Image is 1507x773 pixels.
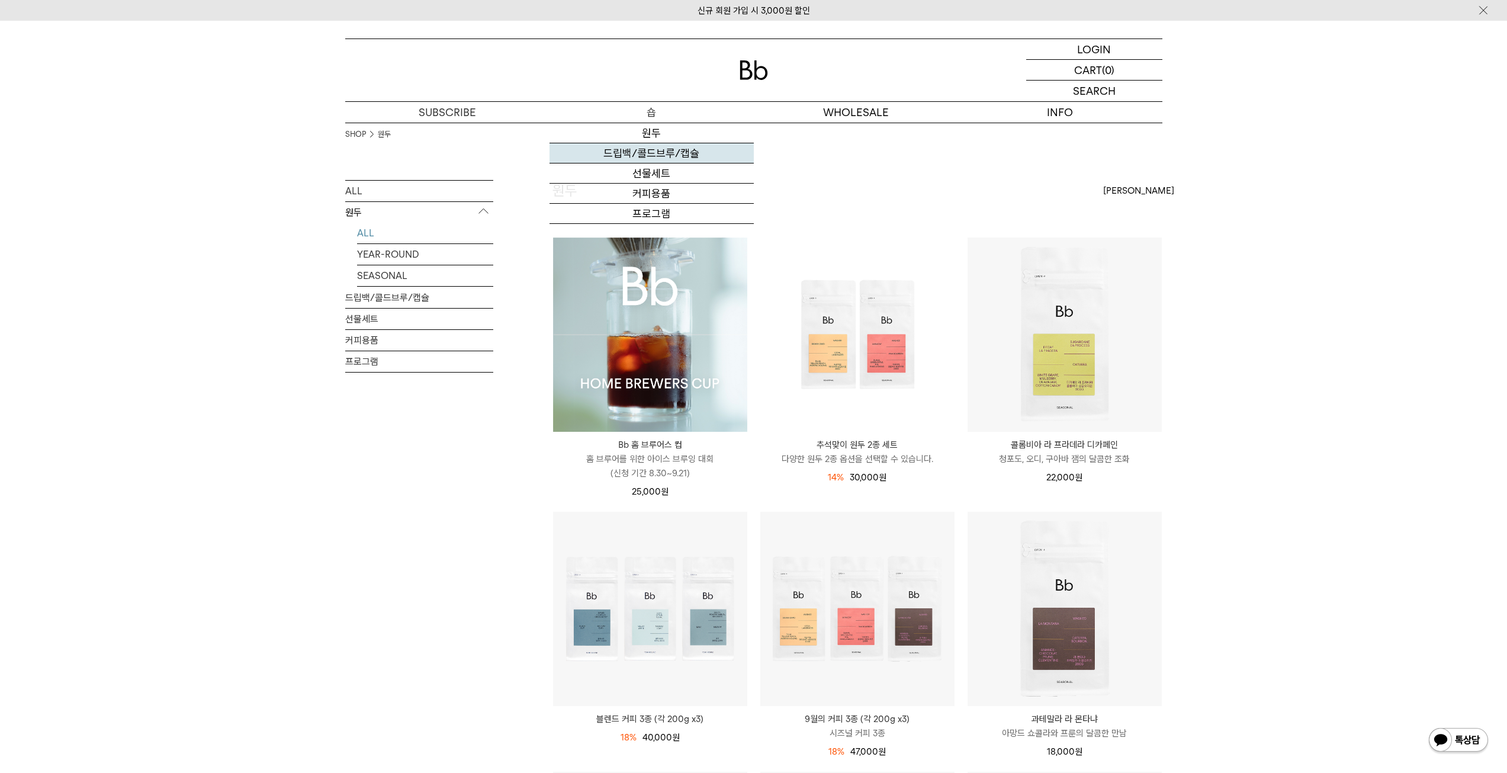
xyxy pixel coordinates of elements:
span: 25,000 [632,486,669,497]
a: 커피용품 [550,184,754,204]
span: 원 [672,732,680,743]
p: 다양한 원두 2종 옵션을 선택할 수 있습니다. [760,452,955,466]
div: 18% [828,745,844,759]
div: 18% [621,730,637,745]
a: 블렌드 커피 3종 (각 200g x3) [553,712,747,726]
a: 선물세트 [345,309,493,329]
span: 원 [1075,746,1082,757]
span: 원 [661,486,669,497]
img: Bb 홈 브루어스 컵 [553,238,747,432]
p: 청포도, 오디, 구아바 잼의 달콤한 조화 [968,452,1162,466]
span: [PERSON_NAME] [1103,184,1174,198]
a: YEAR-ROUND [357,244,493,265]
a: CART (0) [1026,60,1162,81]
a: 추석맞이 원두 2종 세트 다양한 원두 2종 옵션을 선택할 수 있습니다. [760,438,955,466]
a: Bb 홈 브루어스 컵 홈 브루어를 위한 아이스 브루잉 대회(신청 기간 8.30~9.21) [553,438,747,480]
span: 원 [1075,472,1082,483]
span: 원 [879,472,886,483]
a: 커피용품 [345,330,493,351]
a: 9월의 커피 3종 (각 200g x3) 시즈널 커피 3종 [760,712,955,740]
img: 로고 [740,60,768,80]
a: LOGIN [1026,39,1162,60]
img: 추석맞이 원두 2종 세트 [760,238,955,432]
p: 콜롬비아 라 프라데라 디카페인 [968,438,1162,452]
a: 신규 회원 가입 시 3,000원 할인 [698,5,810,16]
a: 프로그램 [550,204,754,224]
a: ALL [345,181,493,201]
img: 과테말라 라 몬타냐 [968,512,1162,706]
img: 카카오톡 채널 1:1 채팅 버튼 [1428,727,1489,755]
span: 30,000 [850,472,886,483]
p: LOGIN [1077,39,1111,59]
span: 원 [878,746,886,757]
p: INFO [958,102,1162,123]
a: 원두 [378,129,391,140]
a: 드립백/콜드브루/캡슐 [345,287,493,308]
a: 콜롬비아 라 프라데라 디카페인 청포도, 오디, 구아바 잼의 달콤한 조화 [968,438,1162,466]
p: SEARCH [1073,81,1116,101]
p: Bb 홈 브루어스 컵 [553,438,747,452]
a: SUBSCRIBE [345,102,550,123]
a: 프로그램 [345,351,493,372]
a: 선물세트 [550,163,754,184]
p: CART [1074,60,1102,80]
span: 47,000 [850,746,886,757]
a: 원두 [550,123,754,143]
a: 숍 [550,102,754,123]
p: (0) [1102,60,1114,80]
div: 14% [828,470,844,485]
a: 과테말라 라 몬타냐 아망드 쇼콜라와 프룬의 달콤한 만남 [968,712,1162,740]
p: 홈 브루어를 위한 아이스 브루잉 대회 (신청 기간 8.30~9.21) [553,452,747,480]
span: 22,000 [1046,472,1082,483]
a: ALL [357,223,493,243]
p: WHOLESALE [754,102,958,123]
img: 블렌드 커피 3종 (각 200g x3) [553,512,747,706]
img: 콜롬비아 라 프라데라 디카페인 [968,238,1162,432]
p: 시즈널 커피 3종 [760,726,955,740]
span: 40,000 [642,732,680,743]
a: SEASONAL [357,265,493,286]
p: 추석맞이 원두 2종 세트 [760,438,955,452]
a: 드립백/콜드브루/캡슐 [550,143,754,163]
p: 과테말라 라 몬타냐 [968,712,1162,726]
p: 아망드 쇼콜라와 프룬의 달콤한 만남 [968,726,1162,740]
p: 원두 [345,202,493,223]
a: SHOP [345,129,366,140]
span: 18,000 [1047,746,1082,757]
p: 9월의 커피 3종 (각 200g x3) [760,712,955,726]
img: 9월의 커피 3종 (각 200g x3) [760,512,955,706]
